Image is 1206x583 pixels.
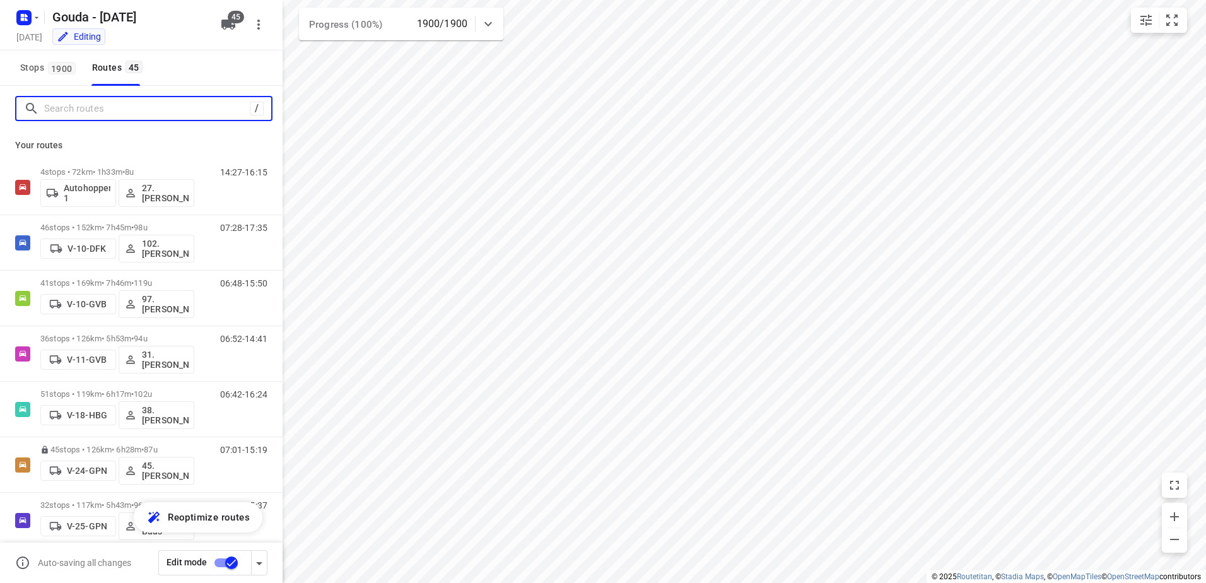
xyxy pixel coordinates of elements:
[131,278,134,288] span: •
[119,457,194,485] button: 45.[PERSON_NAME]
[40,389,194,399] p: 51 stops • 119km • 6h17m
[67,355,107,365] p: V-11-GVB
[220,167,267,177] p: 14:27-16:15
[40,405,116,425] button: V-18-HBG
[15,139,267,152] p: Your routes
[40,238,116,259] button: V-10-DFK
[144,445,157,454] span: 87u
[142,183,189,203] p: 27.[PERSON_NAME]
[125,167,134,177] span: 8u
[40,167,194,177] p: 4 stops • 72km • 1h33m
[20,60,79,76] span: Stops
[40,179,116,207] button: Autohopper 1
[228,11,244,23] span: 45
[220,500,267,510] p: 06:51-15:37
[40,350,116,370] button: V-11-GVB
[216,12,241,37] button: 45
[126,61,143,73] span: 45
[134,500,147,510] span: 96u
[417,16,467,32] p: 1900/1900
[167,557,207,567] span: Edit mode
[220,223,267,233] p: 07:28-17:35
[44,99,250,119] input: Search routes
[64,183,110,203] p: Autohopper 1
[142,461,189,481] p: 45.[PERSON_NAME]
[67,244,106,254] p: V-10-DFK
[92,60,146,76] div: Routes
[119,512,194,540] button: 229.Max Baas
[67,410,107,420] p: V-18-HBG
[142,238,189,259] p: 102.[PERSON_NAME]
[47,7,211,27] h5: Rename
[1131,8,1187,33] div: small contained button group
[134,389,152,399] span: 102u
[932,572,1201,581] li: © 2025 , © , © © contributors
[40,516,116,536] button: V-25-GPN
[40,278,194,288] p: 41 stops • 169km • 7h46m
[40,445,194,454] p: 45 stops • 126km • 6h28m
[1001,572,1044,581] a: Stadia Maps
[1159,8,1185,33] button: Fit zoom
[1053,572,1101,581] a: OpenMapTiles
[134,223,147,232] span: 98u
[220,334,267,344] p: 06:52-14:41
[1107,572,1159,581] a: OpenStreetMap
[119,401,194,429] button: 38.[PERSON_NAME]
[142,350,189,370] p: 31.[PERSON_NAME]
[250,102,264,115] div: /
[67,521,107,531] p: V-25-GPN
[141,445,144,454] span: •
[119,290,194,318] button: 97.[PERSON_NAME]
[131,389,134,399] span: •
[134,334,147,343] span: 94u
[122,167,125,177] span: •
[131,334,134,343] span: •
[48,62,76,74] span: 1900
[957,572,992,581] a: Routetitan
[299,8,503,40] div: Progress (100%)1900/1900
[309,19,382,30] span: Progress (100%)
[252,555,267,570] div: Driver app settings
[40,223,194,232] p: 46 stops • 152km • 7h45m
[131,500,134,510] span: •
[168,509,250,526] span: Reoptimize routes
[134,502,262,533] button: Reoptimize routes
[134,278,152,288] span: 119u
[131,223,134,232] span: •
[220,389,267,399] p: 06:42-16:24
[40,461,116,481] button: V-24-GPN
[40,500,194,510] p: 32 stops • 117km • 5h43m
[119,179,194,207] button: 27.[PERSON_NAME]
[40,334,194,343] p: 36 stops • 126km • 5h53m
[220,278,267,288] p: 06:48-15:50
[57,30,101,43] div: You are currently in edit mode.
[67,466,107,476] p: V-24-GPN
[142,405,189,425] p: 38.[PERSON_NAME]
[119,346,194,374] button: 31.[PERSON_NAME]
[220,445,267,455] p: 07:01-15:19
[119,235,194,262] button: 102.[PERSON_NAME]
[38,558,131,568] p: Auto-saving all changes
[67,299,107,309] p: V-10-GVB
[40,294,116,314] button: V-10-GVB
[142,294,189,314] p: 97.[PERSON_NAME]
[11,30,47,44] h5: [DATE]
